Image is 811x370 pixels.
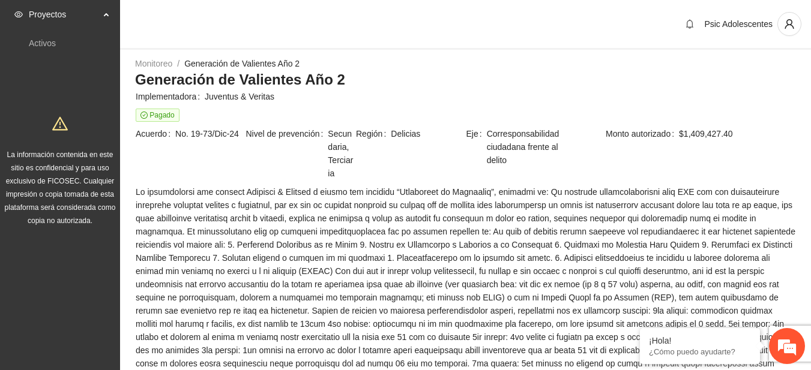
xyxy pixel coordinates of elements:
[140,112,148,119] span: check-circle
[5,151,116,225] span: La información contenida en este sitio es confidencial y para uso exclusivo de FICOSEC. Cualquier...
[606,127,679,140] span: Monto autorizado
[681,19,699,29] span: bell
[679,127,795,140] span: $1,409,427.40
[135,59,172,68] a: Monitoreo
[29,2,100,26] span: Proyectos
[52,116,68,131] span: warning
[466,127,487,167] span: Eje
[778,19,801,29] span: user
[649,336,751,345] div: ¡Hola!
[205,90,795,103] span: Juventus & Veritas
[356,127,391,140] span: Región
[328,127,355,180] span: Secundaria, Terciaria
[136,90,205,103] span: Implementadora
[487,127,575,167] span: Corresponsabilidad ciudadana frente al delito
[14,10,23,19] span: eye
[680,14,699,34] button: bell
[777,12,801,36] button: user
[29,38,56,48] a: Activos
[246,127,328,180] span: Nivel de prevención
[704,19,773,29] span: Psic Adolescentes
[649,347,751,356] p: ¿Cómo puedo ayudarte?
[184,59,300,68] a: Generación de Valientes Año 2
[391,127,465,140] span: Delicias
[135,70,796,89] h3: Generación de Valientes Año 2
[136,127,175,140] span: Acuerdo
[175,127,244,140] span: No. 19-73/Dic-24
[177,59,179,68] span: /
[136,109,179,122] span: Pagado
